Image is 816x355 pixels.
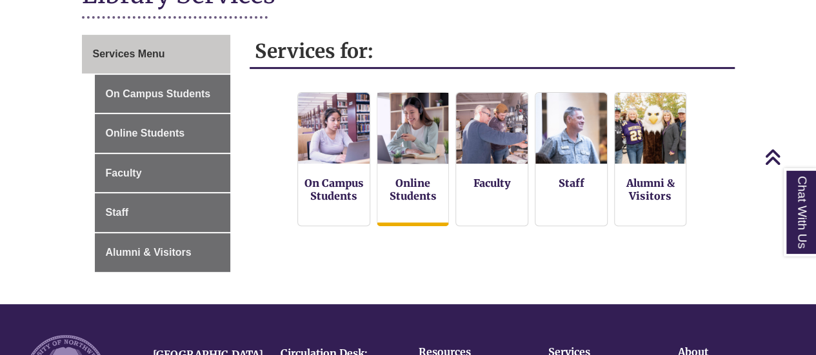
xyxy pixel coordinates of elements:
[615,93,686,164] img: Alumni and Visitors Services
[558,177,584,189] a: Staff
[82,35,231,272] div: Guide Page Menu
[95,154,231,193] a: Faculty
[456,93,528,164] img: Faculty Resources
[304,177,364,202] a: On Campus Students
[390,177,437,202] a: Online Students
[250,35,735,69] h2: Services for:
[626,177,674,202] a: Alumni & Visitors
[95,233,231,272] a: Alumni & Visitors
[373,89,452,168] img: Online Students Services
[764,148,813,166] a: Back to Top
[95,193,231,232] a: Staff
[95,75,231,113] a: On Campus Students
[298,93,370,164] img: On Campus Students Services
[535,93,607,164] img: Staff Services
[93,48,165,59] span: Services Menu
[95,114,231,153] a: Online Students
[473,177,511,189] a: Faculty
[82,35,231,73] a: Services Menu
